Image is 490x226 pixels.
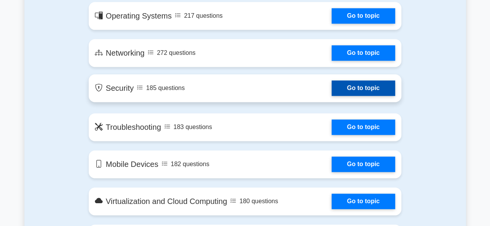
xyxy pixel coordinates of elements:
[332,156,395,172] a: Go to topic
[332,45,395,61] a: Go to topic
[332,119,395,135] a: Go to topic
[332,194,395,209] a: Go to topic
[332,80,395,96] a: Go to topic
[332,8,395,24] a: Go to topic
